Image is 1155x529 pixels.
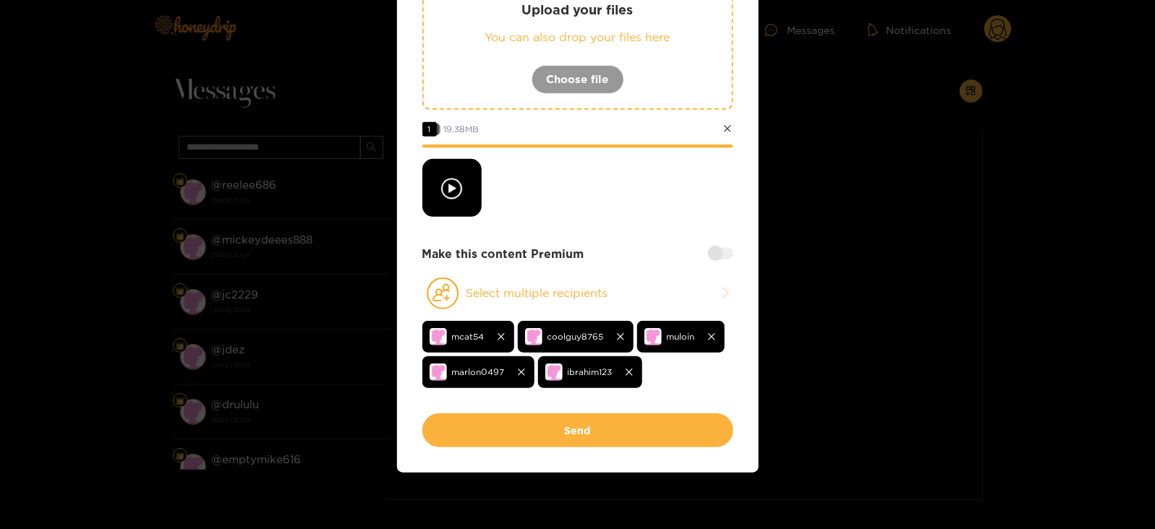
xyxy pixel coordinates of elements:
p: Upload your files [453,1,703,18]
img: no-avatar.png [525,328,542,345]
button: Select multiple recipients [422,277,733,310]
span: 1 [422,122,437,137]
span: 19.38 MB [444,124,480,134]
p: You can also drop your files here [453,29,703,46]
strong: Make this content Premium [422,246,584,262]
button: Choose file [532,65,624,94]
span: ibrahim123 [568,364,613,380]
span: mcat54 [452,328,485,345]
img: no-avatar.png [644,328,662,345]
img: no-avatar.png [430,364,447,381]
span: coolguy8765 [547,328,604,345]
span: muloin [667,328,695,345]
img: no-avatar.png [430,328,447,345]
button: Send [422,413,733,447]
img: no-avatar.png [545,364,563,381]
span: marlon0497 [452,364,505,380]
